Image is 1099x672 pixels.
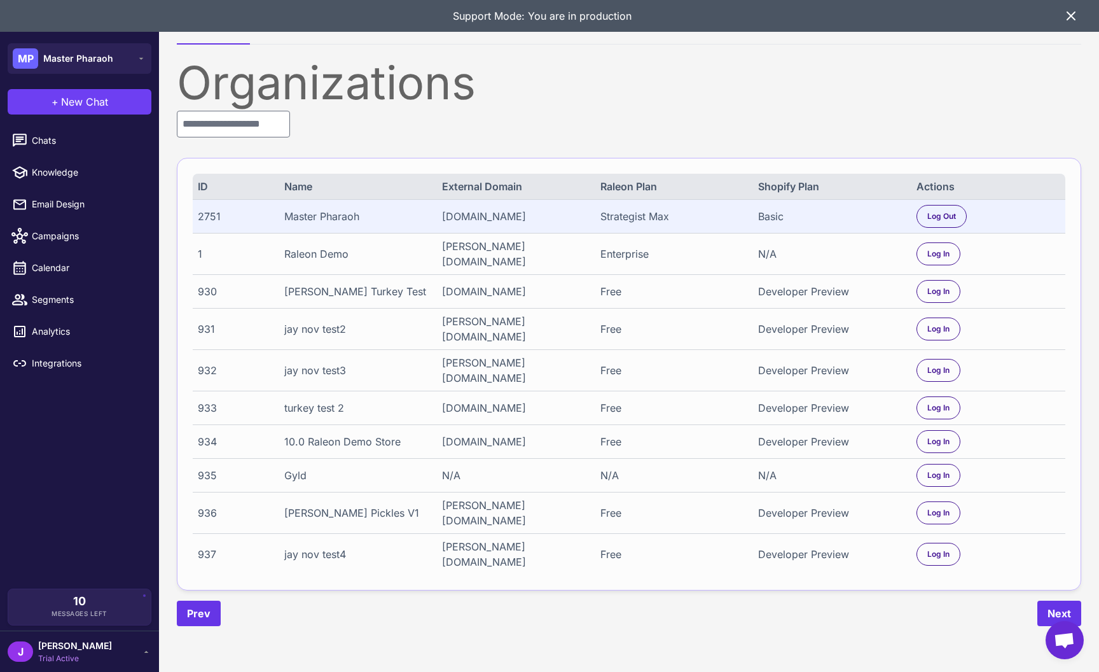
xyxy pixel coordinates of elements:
[927,470,950,481] span: Log In
[442,284,586,299] div: [DOMAIN_NAME]
[198,284,270,299] div: 930
[758,246,902,262] div: N/A
[198,400,270,416] div: 933
[5,127,154,154] a: Chats
[927,286,950,297] span: Log In
[32,325,144,339] span: Analytics
[758,284,902,299] div: Developer Preview
[5,350,154,377] a: Integrations
[758,363,902,378] div: Developer Preview
[52,94,59,109] span: +
[38,639,112,653] span: [PERSON_NAME]
[927,507,950,519] span: Log In
[43,52,113,66] span: Master Pharaoh
[8,89,151,115] button: +New Chat
[284,505,428,521] div: [PERSON_NAME] Pickles V1
[38,653,112,664] span: Trial Active
[600,505,744,521] div: Free
[284,400,428,416] div: turkey test 2
[73,596,86,607] span: 10
[198,547,270,562] div: 937
[32,261,144,275] span: Calendar
[198,246,270,262] div: 1
[284,209,428,224] div: Master Pharaoh
[758,179,902,194] div: Shopify Plan
[1037,601,1081,626] button: Next
[5,223,154,249] a: Campaigns
[32,134,144,148] span: Chats
[284,246,428,262] div: Raleon Demo
[32,356,144,370] span: Integrations
[284,321,428,337] div: jay nov test2
[198,434,270,449] div: 934
[442,468,586,483] div: N/A
[442,539,586,570] div: [PERSON_NAME][DOMAIN_NAME]
[32,229,144,243] span: Campaigns
[758,321,902,337] div: Developer Preview
[198,468,270,483] div: 935
[600,321,744,337] div: Free
[32,165,144,179] span: Knowledge
[758,505,902,521] div: Developer Preview
[198,505,270,521] div: 936
[600,284,744,299] div: Free
[927,323,950,335] span: Log In
[927,211,956,222] span: Log Out
[600,209,744,224] div: Strategist Max
[198,363,270,378] div: 932
[916,179,1060,194] div: Actions
[600,547,744,562] div: Free
[600,434,744,449] div: Free
[61,94,108,109] span: New Chat
[758,209,902,224] div: Basic
[442,400,586,416] div: [DOMAIN_NAME]
[600,179,744,194] div: Raleon Plan
[758,434,902,449] div: Developer Preview
[1046,621,1084,659] div: Open chat
[198,321,270,337] div: 931
[927,248,950,260] span: Log In
[442,434,586,449] div: [DOMAIN_NAME]
[758,400,902,416] div: Developer Preview
[600,468,744,483] div: N/A
[32,293,144,307] span: Segments
[284,434,428,449] div: 10.0 Raleon Demo Store
[5,286,154,313] a: Segments
[284,284,428,299] div: [PERSON_NAME] Turkey Test
[8,641,33,662] div: J
[5,318,154,345] a: Analytics
[927,436,950,447] span: Log In
[927,549,950,560] span: Log In
[5,255,154,281] a: Calendar
[284,468,428,483] div: Gyld
[284,363,428,378] div: jay nov test3
[442,314,586,344] div: [PERSON_NAME][DOMAIN_NAME]
[600,400,744,416] div: Free
[442,355,586,386] div: [PERSON_NAME][DOMAIN_NAME]
[5,159,154,186] a: Knowledge
[198,179,270,194] div: ID
[198,209,270,224] div: 2751
[177,601,221,626] button: Prev
[758,547,902,562] div: Developer Preview
[177,60,1081,106] div: Organizations
[284,547,428,562] div: jay nov test4
[442,239,586,269] div: [PERSON_NAME][DOMAIN_NAME]
[442,209,586,224] div: [DOMAIN_NAME]
[284,179,428,194] div: Name
[52,609,107,619] span: Messages Left
[13,48,38,69] div: MP
[5,191,154,218] a: Email Design
[927,365,950,376] span: Log In
[8,43,151,74] button: MPMaster Pharaoh
[32,197,144,211] span: Email Design
[600,363,744,378] div: Free
[442,179,586,194] div: External Domain
[758,468,902,483] div: N/A
[442,498,586,528] div: [PERSON_NAME][DOMAIN_NAME]
[600,246,744,262] div: Enterprise
[927,402,950,414] span: Log In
